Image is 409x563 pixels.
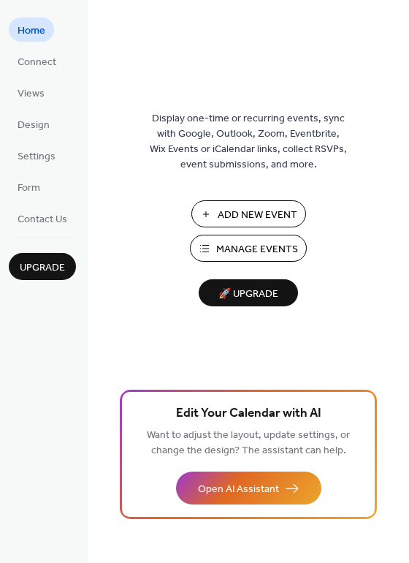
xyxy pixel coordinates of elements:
[176,472,321,505] button: Open AI Assistant
[9,143,64,167] a: Settings
[199,279,298,306] button: 🚀 Upgrade
[9,80,53,105] a: Views
[147,426,350,461] span: Want to adjust the layout, update settings, or change the design? The assistant can help.
[9,112,58,136] a: Design
[18,23,45,39] span: Home
[191,200,306,227] button: Add New Event
[9,253,76,280] button: Upgrade
[18,86,45,102] span: Views
[18,212,67,227] span: Contact Us
[9,206,76,230] a: Contact Us
[198,482,279,497] span: Open AI Assistant
[18,55,56,70] span: Connect
[190,235,307,262] button: Manage Events
[207,284,289,304] span: 🚀 Upgrade
[9,49,65,73] a: Connect
[216,242,298,257] span: Manage Events
[176,404,321,424] span: Edit Your Calendar with AI
[18,149,56,165] span: Settings
[9,175,49,199] a: Form
[218,208,297,223] span: Add New Event
[9,18,54,42] a: Home
[18,181,40,196] span: Form
[20,260,65,276] span: Upgrade
[18,118,50,133] span: Design
[150,111,347,173] span: Display one-time or recurring events, sync with Google, Outlook, Zoom, Eventbrite, Wix Events or ...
